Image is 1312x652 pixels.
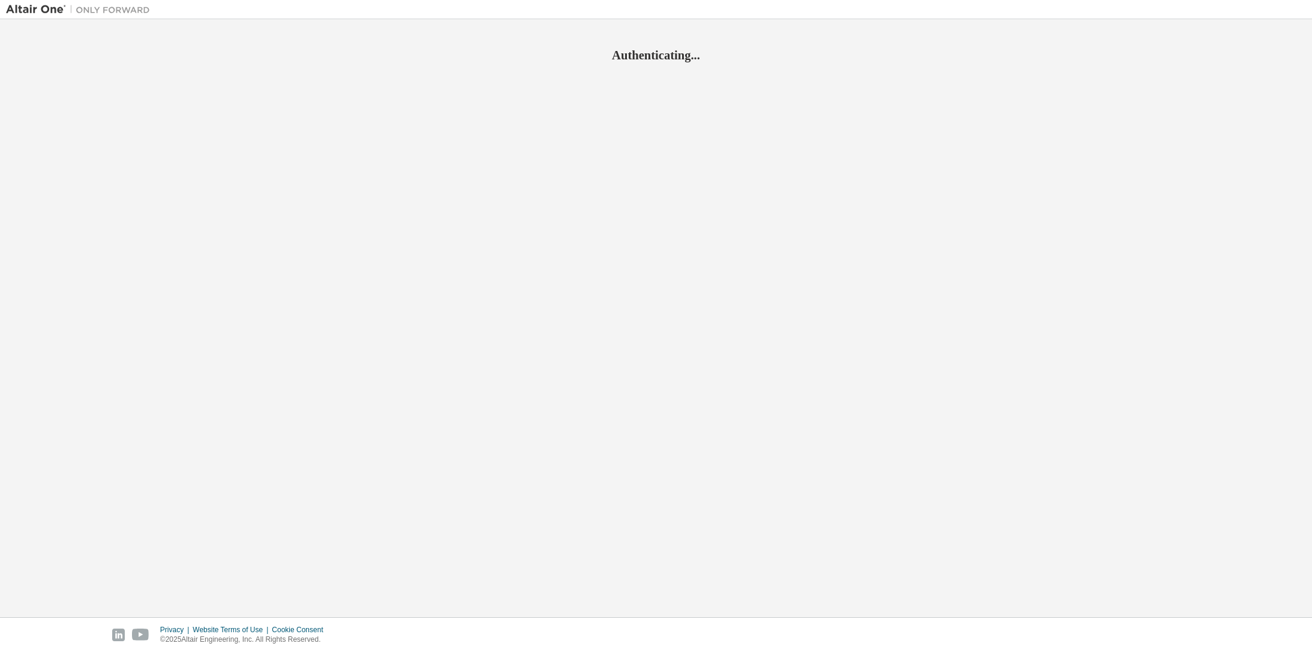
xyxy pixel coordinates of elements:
p: © 2025 Altair Engineering, Inc. All Rights Reserved. [160,635,331,645]
h2: Authenticating... [6,47,1306,63]
div: Cookie Consent [272,625,330,635]
div: Website Terms of Use [193,625,272,635]
img: linkedin.svg [112,629,125,641]
img: youtube.svg [132,629,149,641]
img: Altair One [6,4,156,16]
div: Privacy [160,625,193,635]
